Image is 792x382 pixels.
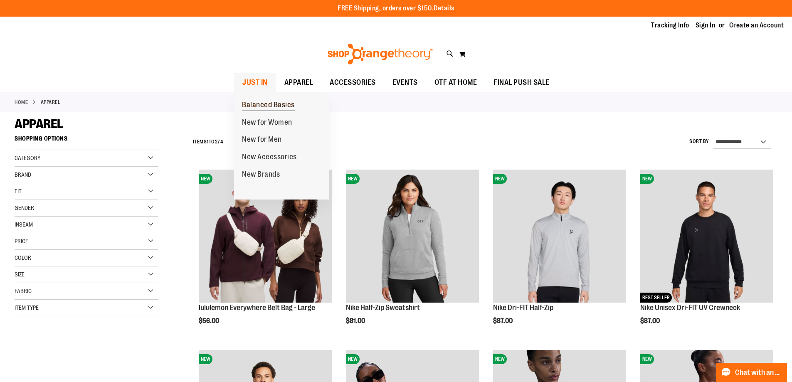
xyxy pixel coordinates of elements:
span: 274 [215,139,223,145]
span: $87.00 [640,317,661,325]
a: lululemon Everywhere Belt Bag - Large [199,303,315,312]
span: Balanced Basics [242,101,295,111]
a: Tracking Info [651,21,689,30]
span: Category [15,155,40,161]
span: Price [15,238,28,244]
span: New Accessories [242,153,297,163]
span: BEST SELLER [640,293,672,303]
span: NEW [199,174,212,184]
span: NEW [346,354,360,364]
p: FREE Shipping, orders over $150. [338,4,454,13]
span: Item Type [15,304,39,311]
span: Color [15,254,31,261]
span: NEW [493,354,507,364]
span: New Brands [242,170,280,180]
img: Shop Orangetheory [326,44,434,64]
span: Fabric [15,288,32,294]
span: Size [15,271,25,278]
img: Nike Unisex Dri-FIT UV Crewneck [640,170,773,303]
strong: APPAREL [41,99,61,106]
a: Details [434,5,454,12]
span: JUST IN [242,73,268,92]
span: NEW [346,174,360,184]
a: Sign In [696,21,716,30]
span: NEW [640,354,654,364]
span: Brand [15,171,31,178]
div: product [636,165,777,346]
label: Sort By [689,138,709,145]
div: product [489,165,630,346]
div: product [195,165,336,346]
a: Nike Half-Zip Sweatshirt [346,303,420,312]
span: NEW [640,174,654,184]
span: $81.00 [346,317,366,325]
img: Nike Dri-FIT Half-Zip [493,170,626,303]
span: Inseam [15,221,33,228]
a: Create an Account [729,21,784,30]
span: APPAREL [15,117,63,131]
span: ACCESSORIES [330,73,376,92]
span: FINAL PUSH SALE [493,73,550,92]
a: Home [15,99,28,106]
a: Nike Half-Zip SweatshirtNEW [346,170,479,304]
a: Nike Dri-FIT Half-Zip [493,303,553,312]
span: $87.00 [493,317,514,325]
div: product [342,165,483,346]
span: EVENTS [392,73,418,92]
span: $56.00 [199,317,220,325]
span: New for Men [242,135,282,145]
span: Chat with an Expert [735,369,782,377]
a: Nike Unisex Dri-FIT UV CrewneckNEWBEST SELLER [640,170,773,304]
span: NEW [199,354,212,364]
span: OTF AT HOME [434,73,477,92]
img: lululemon Everywhere Belt Bag - Large [199,170,332,303]
span: Gender [15,205,34,211]
a: lululemon Everywhere Belt Bag - LargeNEW [199,170,332,304]
h2: Items to [193,136,223,148]
span: 1 [207,139,209,145]
a: Nike Unisex Dri-FIT UV Crewneck [640,303,740,312]
img: Nike Half-Zip Sweatshirt [346,170,479,303]
a: Nike Dri-FIT Half-ZipNEW [493,170,626,304]
span: APPAREL [284,73,313,92]
span: Fit [15,188,22,195]
strong: Shopping Options [15,131,158,150]
span: New for Women [242,118,292,128]
button: Chat with an Expert [716,363,787,382]
span: NEW [493,174,507,184]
